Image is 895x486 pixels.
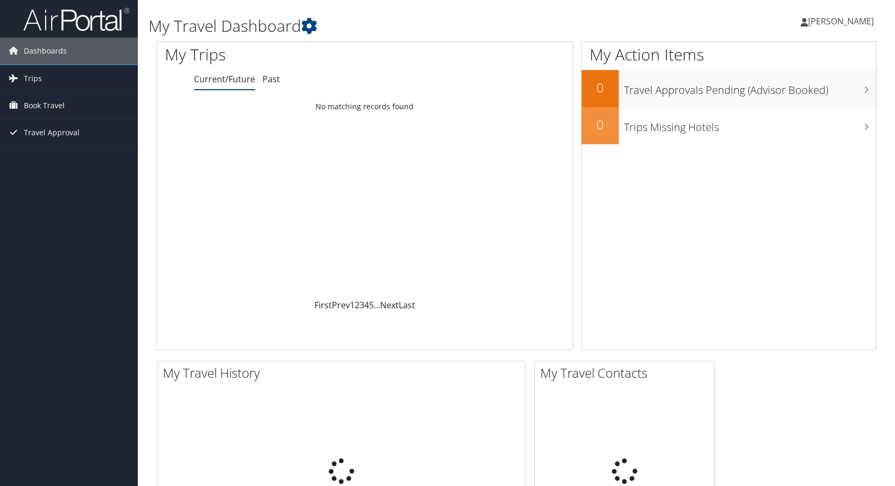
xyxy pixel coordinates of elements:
a: Prev [332,299,350,311]
span: [PERSON_NAME] [808,15,874,27]
h1: My Action Items [582,44,876,66]
a: 4 [364,299,369,311]
td: No matching records found [157,97,573,116]
a: 2 [355,299,359,311]
h2: My Travel Contacts [540,364,714,382]
a: 5 [369,299,374,311]
span: Travel Approval [24,119,80,146]
a: 0Travel Approvals Pending (Advisor Booked) [582,70,876,107]
a: 3 [359,299,364,311]
h1: My Trips [165,44,391,66]
img: airportal-logo.png [23,7,129,32]
a: Current/Future [194,73,255,85]
h3: Travel Approvals Pending (Advisor Booked) [624,77,876,98]
a: 0Trips Missing Hotels [582,107,876,144]
h2: 0 [582,116,619,134]
h2: My Travel History [163,364,525,382]
a: Past [262,73,280,85]
a: First [314,299,332,311]
span: Dashboards [24,38,67,64]
a: [PERSON_NAME] [801,5,884,37]
h2: 0 [582,79,619,97]
span: … [374,299,380,311]
h3: Trips Missing Hotels [624,115,876,135]
a: Next [380,299,399,311]
a: 1 [350,299,355,311]
h1: My Travel Dashboard [148,15,639,37]
span: Book Travel [24,92,65,119]
span: Trips [24,65,42,92]
a: Last [399,299,415,311]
